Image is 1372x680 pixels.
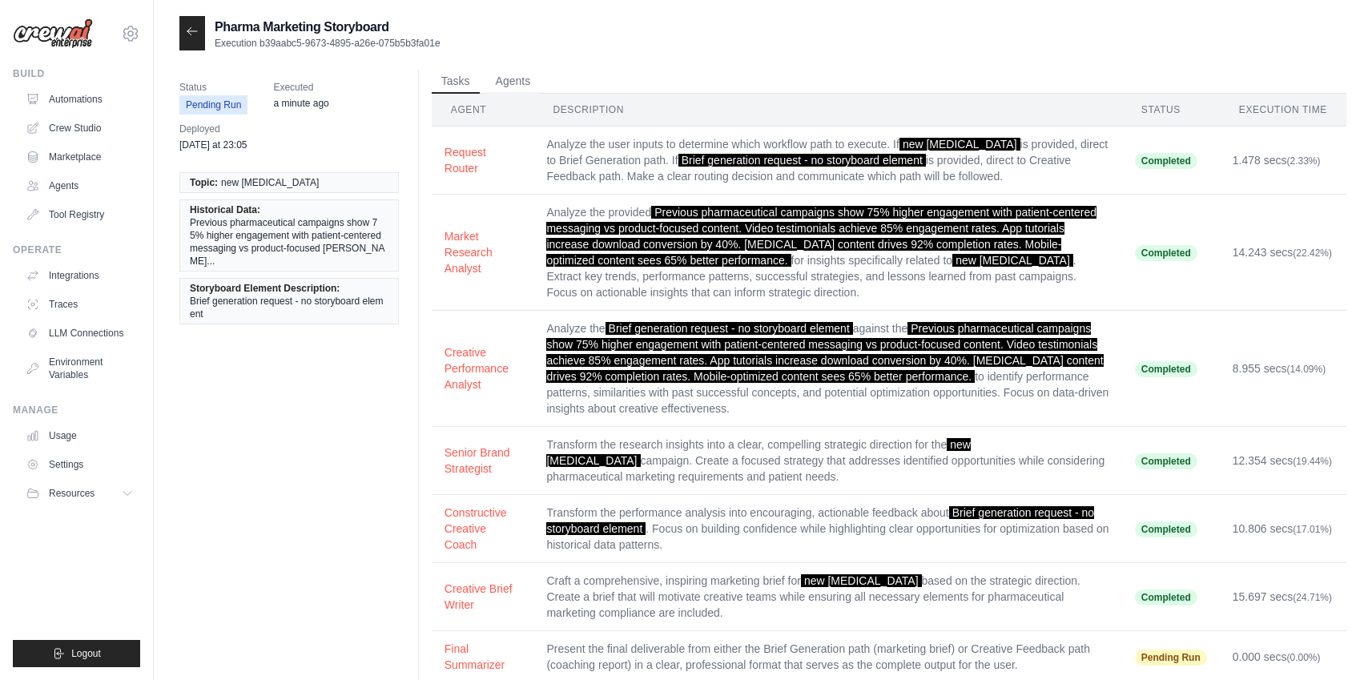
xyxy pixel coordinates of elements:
[13,18,93,49] img: Logo
[533,427,1121,495] td: Transform the research insights into a clear, compelling strategic direction for the campaign. Cr...
[533,127,1121,195] td: Analyze the user inputs to determine which workflow path to execute. If is provided, direct to Br...
[445,581,521,613] button: Creative Brief Writer
[1220,195,1346,311] td: 14.243 secs
[445,144,521,176] button: Request Router
[533,563,1121,631] td: Craft a comprehensive, inspiring marketing brief for based on the strategic direction. Create a b...
[1135,650,1207,666] span: Pending Run
[13,404,140,416] div: Manage
[1293,456,1332,467] span: (19.44%)
[19,263,140,288] a: Integrations
[432,94,534,127] th: Agent
[445,445,521,477] button: Senior Brand Strategist
[215,18,441,37] h2: Pharma Marketing Storyboard
[1220,94,1346,127] th: Execution Time
[533,311,1121,427] td: Analyze the against the to identify performance patterns, similarities with past successful conce...
[445,505,521,553] button: Constructive Creative Coach
[19,292,140,317] a: Traces
[49,487,95,500] span: Resources
[1293,247,1332,259] span: (22.42%)
[190,216,388,268] span: Previous pharmaceutical campaigns show 75% higher engagement with patient-centered messaging vs p...
[1287,155,1321,167] span: (2.33%)
[190,295,388,320] span: Brief generation request - no storyboard element
[1220,563,1346,631] td: 15.697 secs
[19,87,140,112] a: Automations
[19,320,140,346] a: LLM Connections
[19,173,140,199] a: Agents
[546,206,1096,267] span: Previous pharmaceutical campaigns show 75% higher engagement with patient-centered messaging vs p...
[546,438,971,467] span: new [MEDICAL_DATA]
[445,344,521,392] button: Creative Performance Analyst
[801,574,922,587] span: new [MEDICAL_DATA]
[179,95,247,115] span: Pending Run
[19,115,140,141] a: Crew Studio
[1293,592,1332,603] span: (24.71%)
[952,254,1073,267] span: new [MEDICAL_DATA]
[533,195,1121,311] td: Analyze the provided for insights specifically related to . Extract key trends, performance patte...
[71,647,101,660] span: Logout
[19,349,140,388] a: Environment Variables
[533,495,1121,563] td: Transform the performance analysis into encouraging, actionable feedback about . Focus on buildin...
[1135,453,1197,469] span: Completed
[13,640,140,667] button: Logout
[678,154,926,167] span: Brief generation request - no storyboard element
[1287,364,1326,375] span: (14.09%)
[1220,427,1346,495] td: 12.354 secs
[445,641,521,673] button: Final Summarizer
[1220,311,1346,427] td: 8.955 secs
[1220,495,1346,563] td: 10.806 secs
[13,67,140,80] div: Build
[1220,127,1346,195] td: 1.478 secs
[1287,652,1321,663] span: (0.00%)
[486,70,541,94] button: Agents
[190,282,340,295] span: Storyboard Element Description:
[221,176,319,189] span: new [MEDICAL_DATA]
[1135,153,1197,169] span: Completed
[606,322,853,335] span: Brief generation request - no storyboard element
[533,94,1121,127] th: Description
[1135,589,1197,606] span: Completed
[215,37,441,50] p: Execution b39aabc5-9673-4895-a26e-075b5b3fa01e
[179,121,247,137] span: Deployed
[19,452,140,477] a: Settings
[190,176,218,189] span: Topic:
[1135,245,1197,261] span: Completed
[179,79,247,95] span: Status
[1122,94,1220,127] th: Status
[190,203,260,216] span: Historical Data:
[19,144,140,170] a: Marketplace
[19,481,140,506] button: Resources
[19,423,140,449] a: Usage
[179,139,247,151] time: August 28, 2025 at 23:05 EDT
[1135,521,1197,537] span: Completed
[445,228,521,276] button: Market Research Analyst
[1293,524,1332,535] span: (17.01%)
[273,98,328,109] time: August 30, 2025 at 10:26 EDT
[13,243,140,256] div: Operate
[19,202,140,227] a: Tool Registry
[273,79,328,95] span: Executed
[1135,361,1197,377] span: Completed
[432,70,480,94] button: Tasks
[899,138,1020,151] span: new [MEDICAL_DATA]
